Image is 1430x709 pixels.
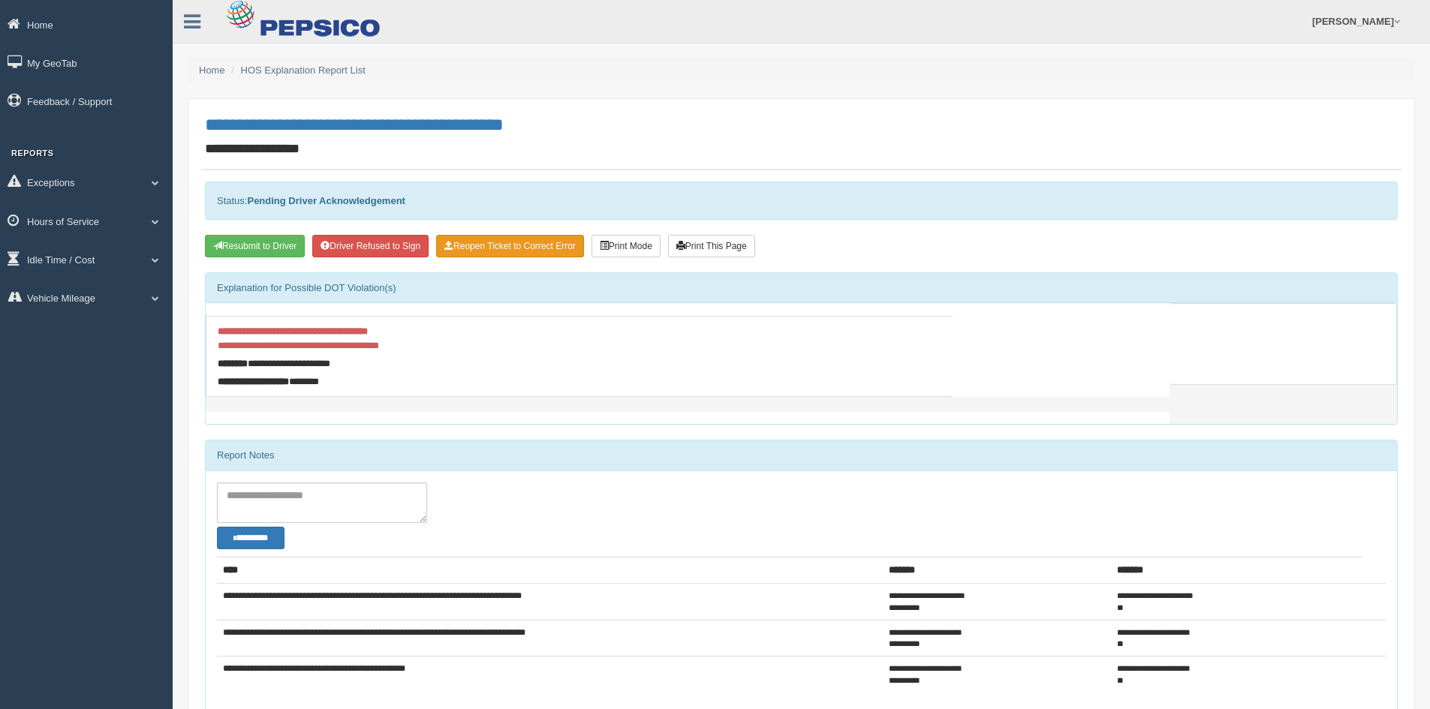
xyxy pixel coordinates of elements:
div: Report Notes [206,440,1397,470]
button: Resubmit To Driver [205,235,305,257]
button: Print Mode [592,235,661,257]
button: Reopen Ticket [436,235,584,257]
a: Home [199,65,225,76]
div: Explanation for Possible DOT Violation(s) [206,273,1397,303]
div: Status: [205,182,1398,220]
button: Driver Refused to Sign [312,235,429,257]
a: HOS Explanation Report List [241,65,366,76]
button: Change Filter Options [217,527,284,549]
strong: Pending Driver Acknowledgement [247,195,405,206]
button: Print This Page [668,235,755,257]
